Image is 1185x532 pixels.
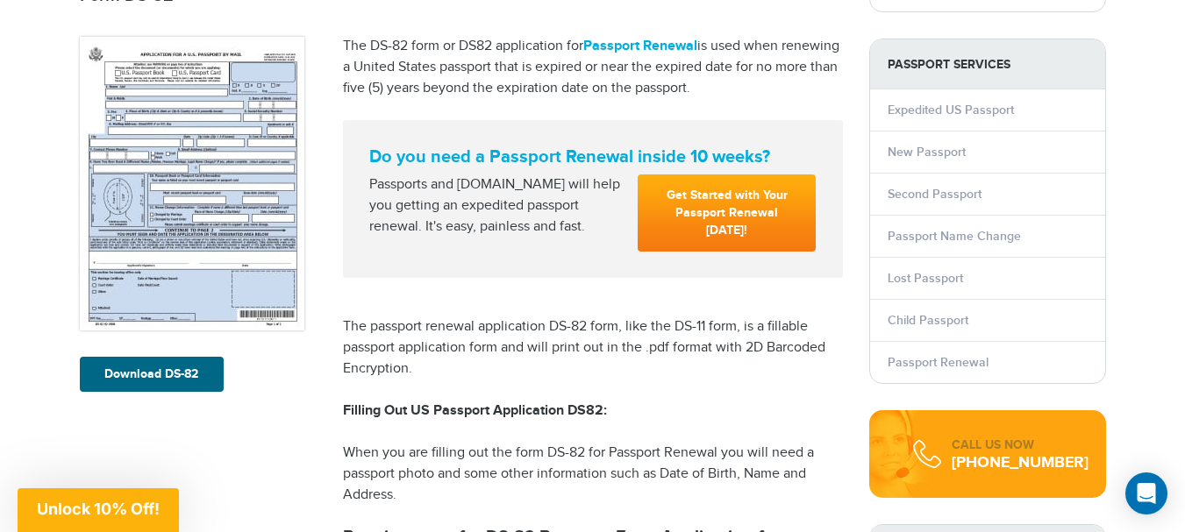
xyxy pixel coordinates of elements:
strong: PASSPORT SERVICES [870,39,1105,89]
a: Get Started with Your Passport Renewal [DATE]! [638,174,816,252]
a: Second Passport [888,187,982,202]
p: When you are filling out the form DS-82 for Passport Renewal you will need a passport photo and s... [343,443,843,506]
strong: Filling Out US Passport Application DS82: [343,402,607,419]
p: The passport renewal application DS-82 form, like the DS-11 form, is a fillable passport applicat... [343,316,843,379]
div: Unlock 10% Off! [18,488,179,532]
p: The DS-82 form or DS82 application for is used when renewing a United States passport that is exp... [343,36,843,99]
strong: Do you need a Passport Renewal inside 10 weeks? [369,146,817,167]
a: Lost Passport [888,271,963,286]
div: Passports and [DOMAIN_NAME] will help you getting an expedited passport renewal. It's easy, painl... [362,174,632,238]
a: Passport Renewal [583,38,697,54]
iframe: Customer reviews powered by Trustpilot [343,278,843,295]
a: New Passport [888,145,966,160]
a: Expedited US Passport [888,103,1014,117]
a: Download DS-82 [80,357,224,392]
div: [PHONE_NUMBER] [952,454,1089,472]
a: Passport Name Change [888,229,1021,244]
img: DS-82 [80,37,304,330]
div: Open Intercom Messenger [1125,472,1167,514]
div: CALL US NOW [952,436,1089,454]
span: Unlock 10% Off! [37,500,160,518]
a: Passport Renewal [888,355,989,370]
a: Child Passport [888,313,968,328]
